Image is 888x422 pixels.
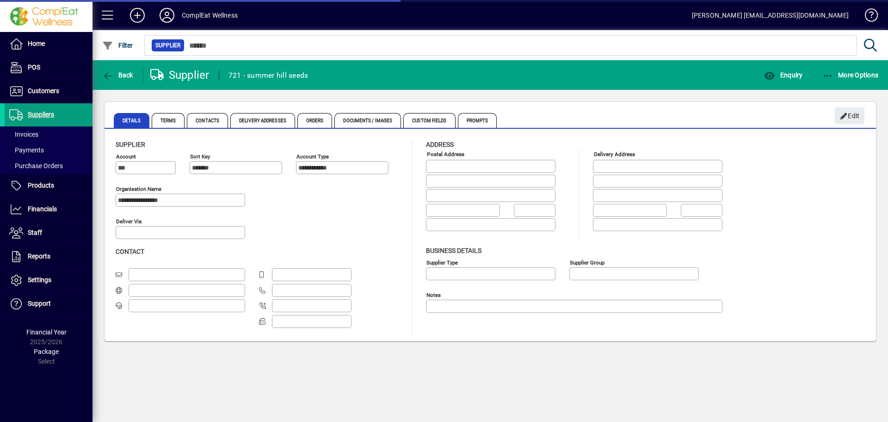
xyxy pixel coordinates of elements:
[100,67,136,83] button: Back
[426,259,458,265] mat-label: Supplier type
[28,182,54,189] span: Products
[116,141,145,148] span: Supplier
[692,8,849,23] div: [PERSON_NAME] [EMAIL_ADDRESS][DOMAIN_NAME]
[150,68,210,82] div: Supplier
[570,259,604,265] mat-label: Supplier group
[9,131,38,138] span: Invoices
[9,162,63,170] span: Purchase Orders
[28,205,57,213] span: Financials
[230,113,295,128] span: Delivery Addresses
[28,111,54,118] span: Suppliers
[822,71,879,79] span: More Options
[458,113,497,128] span: Prompts
[5,269,92,292] a: Settings
[764,71,802,79] span: Enquiry
[28,276,51,283] span: Settings
[5,32,92,56] a: Home
[820,67,881,83] button: More Options
[190,153,210,160] mat-label: Sort key
[5,56,92,79] a: POS
[403,113,455,128] span: Custom Fields
[116,153,136,160] mat-label: Account
[182,8,238,23] div: ComplEat Wellness
[296,153,329,160] mat-label: Account Type
[102,42,133,49] span: Filter
[5,158,92,174] a: Purchase Orders
[5,174,92,197] a: Products
[5,126,92,142] a: Invoices
[28,87,59,94] span: Customers
[228,68,308,83] div: 721 - summer hill seeds
[114,113,149,128] span: Details
[155,41,180,50] span: Supplier
[297,113,333,128] span: Orders
[116,248,144,255] span: Contact
[9,146,44,154] span: Payments
[5,142,92,158] a: Payments
[34,348,59,355] span: Package
[5,245,92,268] a: Reports
[334,113,401,128] span: Documents / Images
[858,2,876,32] a: Knowledge Base
[426,291,441,298] mat-label: Notes
[5,198,92,221] a: Financials
[152,7,182,24] button: Profile
[5,221,92,245] a: Staff
[28,252,50,260] span: Reports
[28,300,51,307] span: Support
[28,229,42,236] span: Staff
[426,141,454,148] span: Address
[100,37,136,54] button: Filter
[116,186,161,192] mat-label: Organisation name
[5,80,92,103] a: Customers
[426,247,481,254] span: Business details
[5,292,92,315] a: Support
[92,67,143,83] app-page-header-button: Back
[840,108,860,124] span: Edit
[835,107,864,124] button: Edit
[123,7,152,24] button: Add
[28,40,45,47] span: Home
[152,113,185,128] span: Terms
[187,113,228,128] span: Contacts
[28,63,40,71] span: POS
[26,328,67,336] span: Financial Year
[762,67,805,83] button: Enquiry
[102,71,133,79] span: Back
[116,218,142,225] mat-label: Deliver via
